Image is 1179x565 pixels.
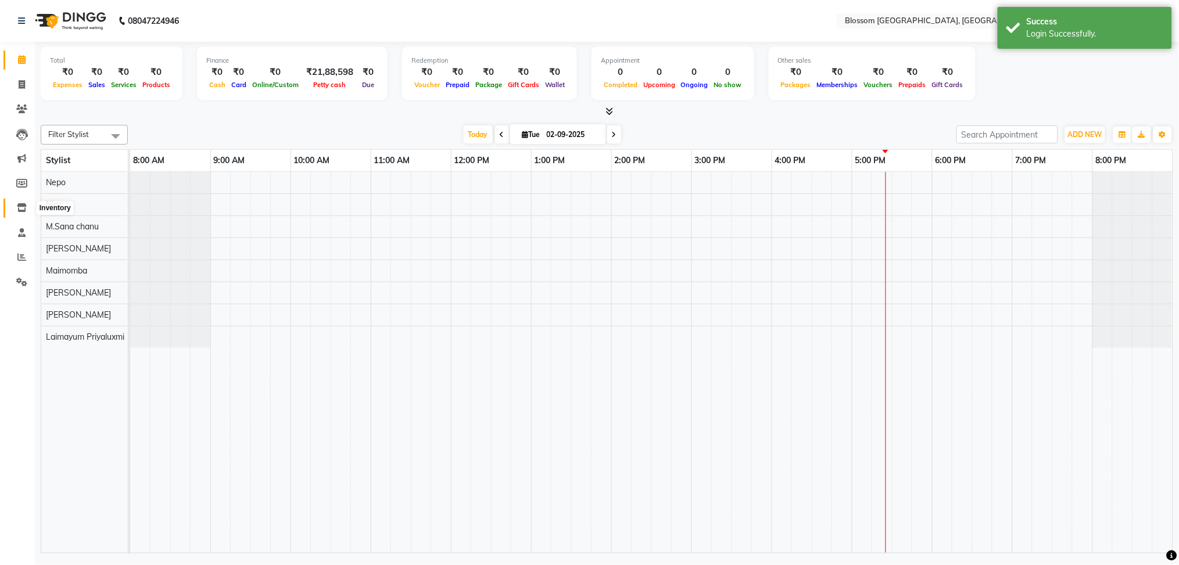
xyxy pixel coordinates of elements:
span: Stylist [46,155,70,165]
div: ₹0 [443,66,472,79]
span: Packages [778,81,814,89]
div: Appointment [601,56,745,66]
span: [PERSON_NAME] [46,287,111,298]
span: Expenses [50,81,85,89]
span: Prepaid [443,81,472,89]
span: Tue [519,130,543,139]
a: 2:00 PM [612,152,648,169]
span: Due [359,81,377,89]
div: ₹0 [472,66,505,79]
span: Ongoing [678,81,711,89]
span: Online/Custom [249,81,302,89]
input: Search Appointment [956,125,1058,143]
span: ADD NEW [1068,130,1102,139]
span: Gift Cards [505,81,542,89]
span: Upcoming [640,81,678,89]
a: 8:00 PM [1093,152,1130,169]
div: ₹0 [778,66,814,79]
div: Total [50,56,173,66]
span: Maimomba [46,265,87,276]
span: Card [228,81,249,89]
span: Package [472,81,505,89]
a: 6:00 PM [933,152,969,169]
div: 0 [711,66,745,79]
div: ₹21,88,598 [302,66,358,79]
div: ₹0 [50,66,85,79]
span: Prepaids [896,81,929,89]
div: ₹0 [861,66,896,79]
span: M.Sana chanu [46,221,99,232]
span: [PERSON_NAME] [46,310,111,320]
span: Sales [85,81,108,89]
div: 0 [678,66,711,79]
div: Inventory [37,201,74,215]
a: 7:00 PM [1013,152,1049,169]
a: 11:00 AM [371,152,413,169]
div: 0 [601,66,640,79]
a: 4:00 PM [772,152,809,169]
div: ₹0 [358,66,378,79]
div: ₹0 [814,66,861,79]
a: 12:00 PM [451,152,493,169]
div: ₹0 [505,66,542,79]
div: ₹0 [411,66,443,79]
div: ₹0 [85,66,108,79]
span: Filter Stylist [48,129,89,139]
img: logo [30,5,109,37]
span: Laimayum Priyaluxmi [46,332,124,342]
span: Vouchers [861,81,896,89]
span: [PERSON_NAME] [46,243,111,254]
a: 10:00 AM [291,152,333,169]
span: Completed [601,81,640,89]
span: No show [711,81,745,89]
div: Success [1027,16,1163,28]
input: 2025-09-02 [543,126,601,143]
b: 08047224946 [128,5,179,37]
span: Wallet [542,81,568,89]
div: ₹0 [249,66,302,79]
div: ₹0 [929,66,966,79]
a: 1:00 PM [532,152,568,169]
div: Finance [206,56,378,66]
div: ₹0 [108,66,139,79]
div: ₹0 [206,66,228,79]
span: Petty cash [311,81,349,89]
div: 0 [640,66,678,79]
span: Gift Cards [929,81,966,89]
span: Voucher [411,81,443,89]
span: Products [139,81,173,89]
span: Nepo [46,177,66,188]
a: 5:00 PM [852,152,889,169]
div: ₹0 [896,66,929,79]
a: 3:00 PM [692,152,729,169]
div: Login Successfully. [1027,28,1163,40]
div: ₹0 [542,66,568,79]
span: Services [108,81,139,89]
button: ADD NEW [1065,127,1105,143]
span: Memberships [814,81,861,89]
span: Cash [206,81,228,89]
div: Other sales [778,56,966,66]
div: ₹0 [228,66,249,79]
span: Today [464,125,493,143]
a: 9:00 AM [211,152,248,169]
div: Redemption [411,56,568,66]
a: 8:00 AM [130,152,167,169]
div: ₹0 [139,66,173,79]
